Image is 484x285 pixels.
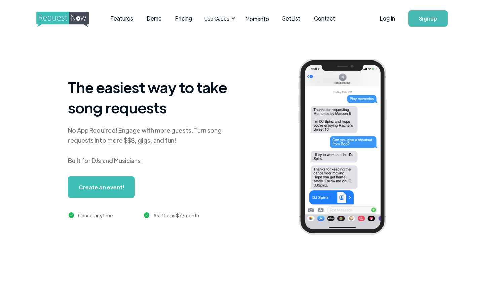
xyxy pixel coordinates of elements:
[69,212,74,218] img: green checkmark
[36,12,101,27] img: requestnow logo
[373,7,402,30] a: Log In
[408,10,448,27] a: Sign Up
[200,8,237,29] div: Use Cases
[140,8,168,29] a: Demo
[68,77,236,117] h1: The easiest way to take song requests
[68,176,135,198] a: Create an event!
[307,8,342,29] a: Contact
[153,211,199,219] div: As little as $7/month
[104,8,140,29] a: Features
[204,15,229,22] div: Use Cases
[276,8,307,29] a: SetList
[144,212,150,218] img: green checkmark
[68,125,236,166] div: No App Required! Engage with more guests. Turn song requests into more $$$, gigs, and fun! Built ...
[78,211,113,219] div: Cancel anytime
[239,9,276,29] a: Momento
[168,8,199,29] a: Pricing
[36,12,87,25] a: home
[291,54,404,242] img: iphone screenshot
